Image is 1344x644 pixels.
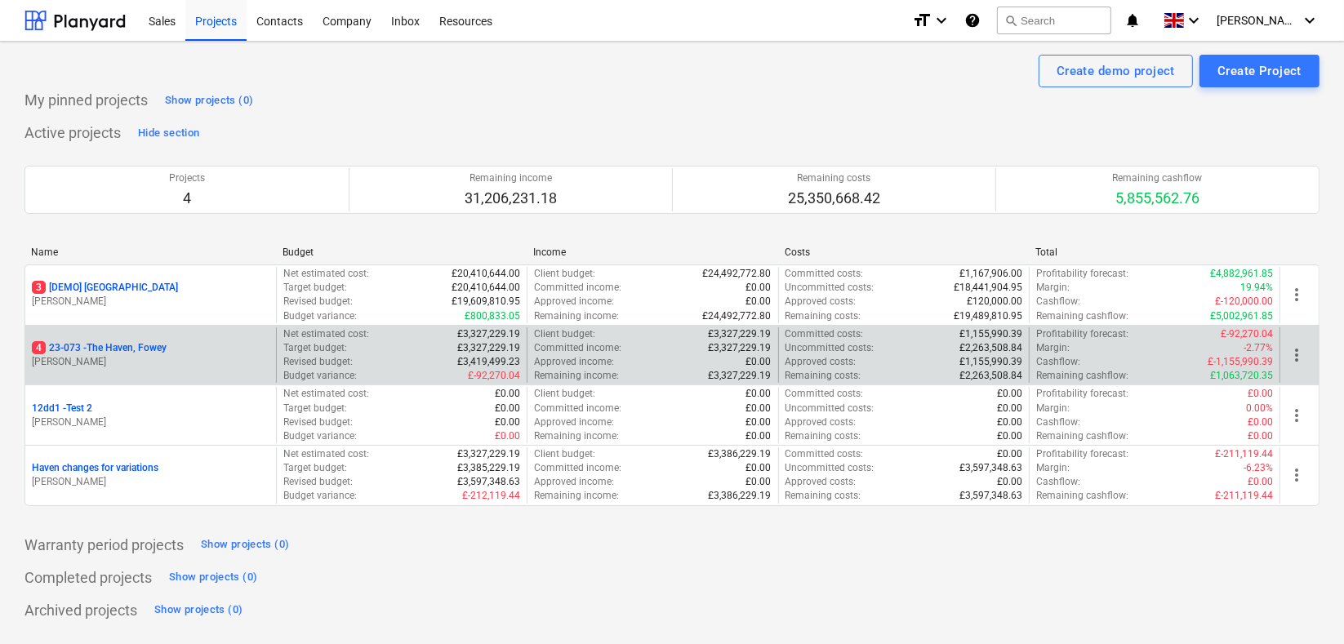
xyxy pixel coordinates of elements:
p: 0.00% [1246,402,1273,415]
p: £0.00 [746,429,772,443]
p: £5,002,961.85 [1210,309,1273,323]
p: £0.00 [746,387,772,401]
p: Approved costs : [785,475,857,489]
p: -2.77% [1244,341,1273,355]
p: Remaining cashflow : [1036,369,1128,383]
p: £0.00 [746,461,772,475]
button: Show projects (0) [165,565,261,591]
p: Committed income : [534,341,621,355]
p: £24,492,772.80 [703,267,772,281]
p: Revised budget : [283,355,353,369]
span: 3 [32,281,46,294]
p: Projects [169,171,205,185]
p: £0.00 [997,387,1022,401]
p: £0.00 [997,475,1022,489]
p: Revised budget : [283,295,353,309]
p: £3,386,229.19 [709,447,772,461]
p: £0.00 [997,402,1022,415]
p: £0.00 [1248,475,1273,489]
div: Costs [785,246,1023,258]
p: Uncommitted costs : [785,461,874,475]
p: Committed income : [534,461,621,475]
p: £-211,119.44 [1215,447,1273,461]
p: Approved income : [534,295,614,309]
p: £0.00 [997,415,1022,429]
p: Cashflow : [1036,415,1080,429]
p: £3,597,348.63 [457,475,520,489]
p: Approved costs : [785,415,857,429]
p: £800,833.05 [465,309,520,323]
p: Profitability forecast : [1036,447,1128,461]
i: keyboard_arrow_down [932,11,951,30]
p: £0.00 [997,429,1022,443]
button: Hide section [134,120,203,146]
p: £-212,119.44 [462,489,520,503]
p: Client budget : [534,447,595,461]
p: £0.00 [1248,429,1273,443]
div: Show projects (0) [169,568,257,587]
p: Remaining cashflow : [1036,309,1128,323]
p: Target budget : [283,341,347,355]
p: Target budget : [283,402,347,415]
p: 4 [169,189,205,208]
p: Revised budget : [283,415,353,429]
p: Completed projects [24,568,152,588]
i: keyboard_arrow_down [1184,11,1204,30]
p: Remaining costs : [785,309,861,323]
p: £2,263,508.84 [959,341,1022,355]
p: Budget variance : [283,489,357,503]
p: Remaining income : [534,489,619,503]
p: Net estimated cost : [283,387,369,401]
p: Cashflow : [1036,355,1080,369]
p: Cashflow : [1036,295,1080,309]
p: £3,385,229.19 [457,461,520,475]
p: £1,155,990.39 [959,327,1022,341]
p: Committed income : [534,281,621,295]
p: [DEMO] [GEOGRAPHIC_DATA] [32,281,178,295]
p: Remaining income : [534,369,619,383]
span: [PERSON_NAME] [1217,14,1298,27]
p: £1,167,906.00 [959,267,1022,281]
p: Remaining cashflow : [1036,489,1128,503]
div: Haven changes for variations[PERSON_NAME] [32,461,269,489]
p: Budget variance : [283,309,357,323]
button: Show projects (0) [161,87,257,113]
p: My pinned projects [24,91,148,110]
p: Approved costs : [785,295,857,309]
p: £0.00 [495,387,520,401]
i: Knowledge base [964,11,981,30]
span: more_vert [1287,285,1306,304]
span: more_vert [1287,465,1306,485]
p: Remaining costs : [785,369,861,383]
p: £0.00 [495,415,520,429]
p: Client budget : [534,387,595,401]
button: Show projects (0) [197,532,293,558]
i: format_size [912,11,932,30]
p: Net estimated cost : [283,267,369,281]
p: 23-073 - The Haven, Fowey [32,341,167,355]
p: Budget variance : [283,429,357,443]
div: Income [533,246,772,258]
button: Show projects (0) [150,597,247,624]
p: £2,263,508.84 [959,369,1022,383]
button: Create demo project [1039,55,1193,87]
p: £0.00 [746,415,772,429]
div: Create demo project [1057,60,1175,82]
p: £19,609,810.95 [452,295,520,309]
p: Margin : [1036,402,1070,415]
p: Uncommitted costs : [785,402,874,415]
div: 423-073 -The Haven, Fowey[PERSON_NAME] [32,341,269,369]
p: Profitability forecast : [1036,387,1128,401]
div: Show projects (0) [201,535,289,554]
div: 12dd1 -Test 2[PERSON_NAME] [32,402,269,429]
p: Profitability forecast : [1036,327,1128,341]
p: £1,063,720.35 [1210,369,1273,383]
p: Remaining costs : [785,489,861,503]
p: £3,597,348.63 [959,461,1022,475]
p: £0.00 [1248,415,1273,429]
p: Target budget : [283,281,347,295]
p: Approved income : [534,415,614,429]
div: Hide section [138,124,199,143]
p: Haven changes for variations [32,461,158,475]
p: Warranty period projects [24,535,184,555]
